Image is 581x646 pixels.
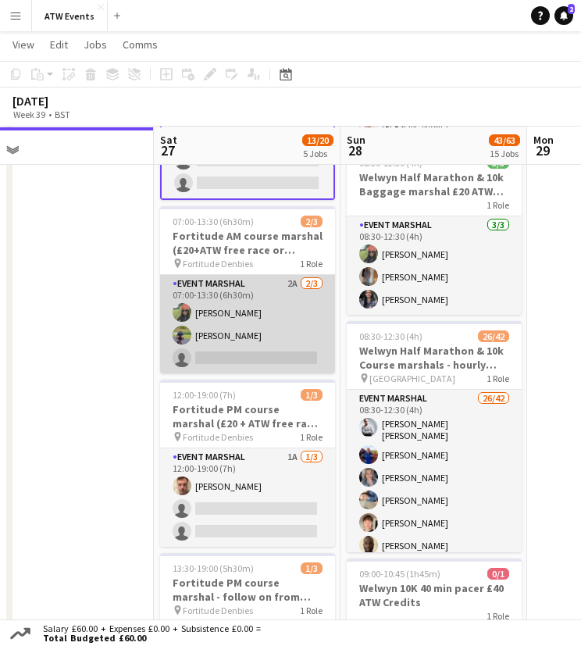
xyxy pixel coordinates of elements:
[369,373,455,384] span: [GEOGRAPHIC_DATA]
[160,229,335,257] h3: Fortitude AM course marshal (£20+ATW free race or Hourly)
[12,93,106,109] div: [DATE]
[487,610,509,622] span: 1 Role
[173,562,254,574] span: 13:30-19:00 (5h30m)
[160,380,335,547] app-job-card: 12:00-19:00 (7h)1/3Fortitude PM course marshal (£20 + ATW free race or Hourly) Fortitude Denbies1...
[487,373,509,384] span: 1 Role
[568,4,575,14] span: 2
[158,141,177,159] span: 27
[55,109,70,120] div: BST
[12,37,34,52] span: View
[300,431,323,443] span: 1 Role
[43,634,261,643] span: Total Budgeted £60.00
[50,37,68,52] span: Edit
[344,141,365,159] span: 28
[77,34,113,55] a: Jobs
[487,568,509,580] span: 0/1
[347,216,522,315] app-card-role: Event Marshal3/308:30-12:30 (4h)[PERSON_NAME][PERSON_NAME][PERSON_NAME]
[487,199,509,211] span: 1 Role
[84,37,107,52] span: Jobs
[533,133,554,147] span: Mon
[301,389,323,401] span: 1/3
[300,605,323,616] span: 1 Role
[347,581,522,609] h3: Welwyn 10K 40 min pacer £40 ATW Credits
[160,275,335,373] app-card-role: Event Marshal2A2/307:00-13:30 (6h30m)[PERSON_NAME][PERSON_NAME]
[347,321,522,552] app-job-card: 08:30-12:30 (4h)26/42Welwyn Half Marathon & 10k Course marshals - hourly rate £12.21 per hour (ov...
[359,568,440,580] span: 09:00-10:45 (1h45m)
[478,330,509,342] span: 26/42
[347,148,522,315] app-job-card: 08:30-12:30 (4h)3/3Welwyn Half Marathon & 10k Baggage marshal £20 ATW credits per hour1 RoleEvent...
[34,624,264,643] div: Salary £60.00 + Expenses £0.00 + Subsistence £0.00 =
[173,216,254,227] span: 07:00-13:30 (6h30m)
[302,134,333,146] span: 13/20
[301,562,323,574] span: 1/3
[300,258,323,269] span: 1 Role
[32,1,108,31] button: ATW Events
[301,216,323,227] span: 2/3
[347,133,365,147] span: Sun
[160,402,335,430] h3: Fortitude PM course marshal (£20 + ATW free race or Hourly)
[489,134,520,146] span: 43/63
[347,344,522,372] h3: Welwyn Half Marathon & 10k Course marshals - hourly rate £12.21 per hour (over 21's)
[347,170,522,198] h3: Welwyn Half Marathon & 10k Baggage marshal £20 ATW credits per hour
[554,6,573,25] a: 2
[9,109,48,120] span: Week 39
[123,37,158,52] span: Comms
[116,34,164,55] a: Comms
[531,141,554,159] span: 29
[160,448,335,547] app-card-role: Event Marshal1A1/312:00-19:00 (7h)[PERSON_NAME]
[359,330,422,342] span: 08:30-12:30 (4h)
[490,148,519,159] div: 15 Jobs
[160,206,335,373] app-job-card: 07:00-13:30 (6h30m)2/3Fortitude AM course marshal (£20+ATW free race or Hourly) Fortitude Denbies...
[160,133,177,147] span: Sat
[6,34,41,55] a: View
[303,148,333,159] div: 5 Jobs
[173,389,236,401] span: 12:00-19:00 (7h)
[160,576,335,604] h3: Fortitude PM course marshal - follow on from morning shift (£20+ATW free race or Hourly)
[183,258,253,269] span: Fortitude Denbies
[44,34,74,55] a: Edit
[183,431,253,443] span: Fortitude Denbies
[183,605,253,616] span: Fortitude Denbies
